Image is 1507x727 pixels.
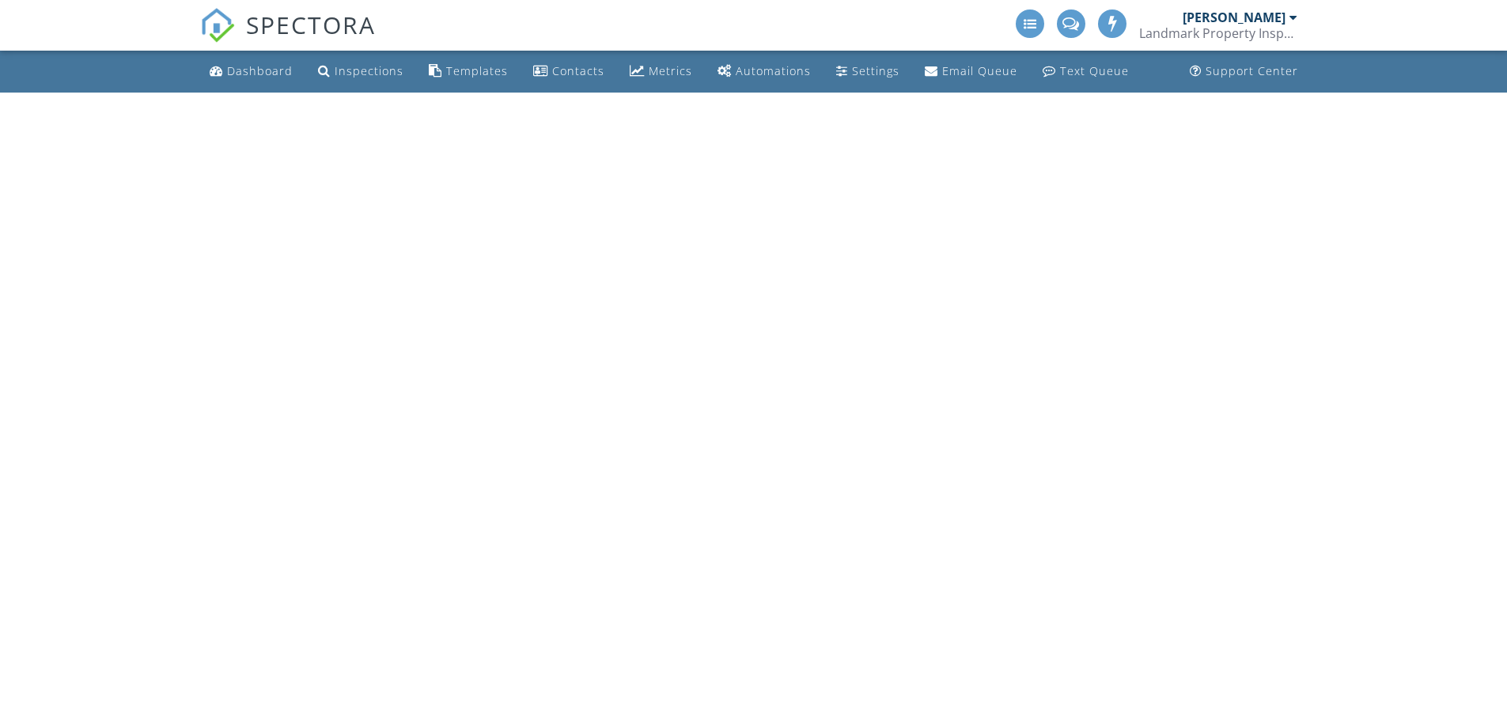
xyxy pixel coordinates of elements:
[200,8,235,43] img: The Best Home Inspection Software - Spectora
[942,63,1017,78] div: Email Queue
[852,63,899,78] div: Settings
[200,21,376,55] a: SPECTORA
[203,57,299,86] a: Dashboard
[1139,25,1297,41] div: Landmark Property Inspections
[649,63,692,78] div: Metrics
[446,63,508,78] div: Templates
[527,57,611,86] a: Contacts
[335,63,403,78] div: Inspections
[830,57,906,86] a: Settings
[552,63,604,78] div: Contacts
[1060,63,1129,78] div: Text Queue
[623,57,699,86] a: Metrics
[918,57,1024,86] a: Email Queue
[736,63,811,78] div: Automations
[1206,63,1298,78] div: Support Center
[1036,57,1135,86] a: Text Queue
[422,57,514,86] a: Templates
[711,57,817,86] a: Automations (Advanced)
[246,8,376,41] span: SPECTORA
[1183,9,1285,25] div: [PERSON_NAME]
[227,63,293,78] div: Dashboard
[1183,57,1304,86] a: Support Center
[312,57,410,86] a: Inspections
